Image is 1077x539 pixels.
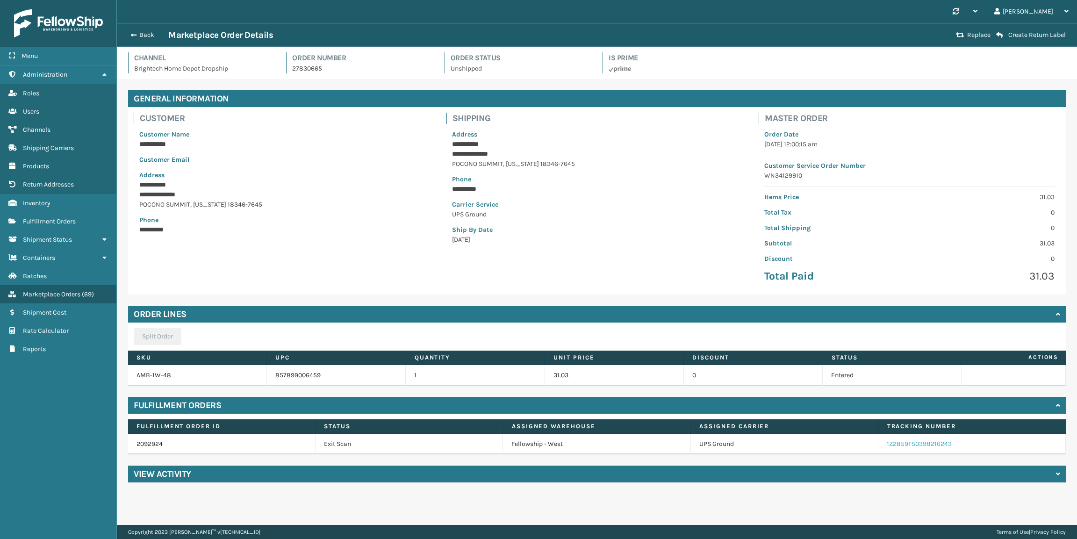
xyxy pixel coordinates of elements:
span: Menu [22,52,38,60]
span: Shipment Status [23,236,72,244]
button: Create Return Label [993,31,1069,39]
label: Tracking Number [887,422,1057,431]
a: Privacy Policy [1030,529,1066,535]
img: logo [14,9,103,37]
p: Customer Service Order Number [764,161,1055,171]
h4: Order Status [451,52,591,64]
td: 1 [406,365,545,386]
p: Brightech Home Depot Dropship [134,64,275,73]
h4: Is Prime [609,52,749,64]
h4: Fulfillment Orders [134,400,221,411]
td: 31.03 [545,365,684,386]
h4: View Activity [134,468,191,480]
label: Assigned Warehouse [512,422,682,431]
span: Rate Calculator [23,327,69,335]
label: Status [832,353,953,362]
p: 0 [915,254,1055,264]
a: 1Z2859F50398216243 [887,440,952,448]
td: 857899006459 [267,365,406,386]
h4: Shipping [452,113,748,124]
p: Customer Email [139,155,430,165]
p: Customer Name [139,129,430,139]
p: Discount [764,254,904,264]
p: Total Shipping [764,223,904,233]
td: Exit Scan [316,434,503,454]
label: Discount [692,353,814,362]
p: Copyright 2023 [PERSON_NAME]™ v [TECHNICAL_ID] [128,525,260,539]
p: Order Date [764,129,1055,139]
span: Users [23,108,39,115]
span: Actions [965,350,1064,365]
span: ( 69 ) [82,290,94,298]
h4: Order Lines [134,309,187,320]
a: Terms of Use [997,529,1029,535]
span: Address [452,130,477,138]
i: Replace [956,32,964,38]
i: Create Return Label [996,31,1003,39]
button: Split Order [134,328,181,345]
p: 31.03 [915,238,1055,248]
span: Shipment Cost [23,309,66,316]
span: Containers [23,254,55,262]
p: Unshipped [451,64,591,73]
p: Subtotal [764,238,904,248]
p: Carrier Service [452,200,742,209]
span: Reports [23,345,46,353]
a: 2092924 [136,440,163,448]
span: Shipping Carriers [23,144,74,152]
span: Channels [23,126,50,134]
span: Products [23,162,49,170]
label: SKU [136,353,258,362]
p: UPS Ground [452,209,742,219]
td: UPS Ground [691,434,878,454]
p: [DATE] [452,235,742,244]
span: Roles [23,89,39,97]
label: Fulfillment Order Id [136,422,307,431]
button: Back [125,31,168,39]
td: Fellowship - West [503,434,690,454]
p: Items Price [764,192,904,202]
button: Replace [953,31,993,39]
p: 0 [915,208,1055,217]
h4: Master Order [765,113,1060,124]
label: Status [324,422,494,431]
span: Return Addresses [23,180,74,188]
h4: General Information [128,90,1066,107]
h3: Marketplace Order Details [168,29,273,41]
p: Total Tax [764,208,904,217]
span: Fulfillment Orders [23,217,76,225]
p: WN34129910 [764,171,1055,180]
span: Inventory [23,199,50,207]
td: Entered [823,365,962,386]
label: Unit Price [553,353,675,362]
p: Phone [139,215,430,225]
label: Assigned Carrier [699,422,869,431]
a: AMB-1W-48 [136,371,171,379]
p: Phone [452,174,742,184]
span: Address [139,171,165,179]
span: Batches [23,272,47,280]
p: POCONO SUMMIT , [US_STATE] 18346-7645 [452,159,742,169]
p: Total Paid [764,269,904,283]
p: POCONO SUMMIT , [US_STATE] 18346-7645 [139,200,430,209]
h4: Customer [140,113,435,124]
p: Ship By Date [452,225,742,235]
p: 27830665 [292,64,433,73]
div: | [997,525,1066,539]
td: 0 [684,365,823,386]
p: 31.03 [915,269,1055,283]
span: Administration [23,71,67,79]
p: 31.03 [915,192,1055,202]
p: 0 [915,223,1055,233]
p: [DATE] 12:00:15 am [764,139,1055,149]
span: Marketplace Orders [23,290,80,298]
h4: Order Number [292,52,433,64]
label: UPC [275,353,397,362]
h4: Channel [134,52,275,64]
label: Quantity [415,353,536,362]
